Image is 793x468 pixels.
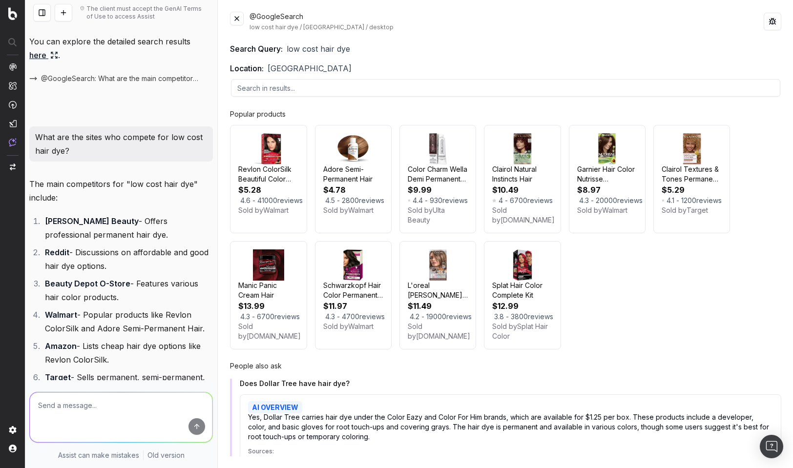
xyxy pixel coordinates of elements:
img: Studio [9,120,17,127]
img: L'oreal Paris Feria Multi-Faceted Shimmering Permanent Hair [422,249,454,281]
span: - [591,196,594,205]
span: - [425,196,428,205]
img: My account [9,445,17,452]
img: Assist [9,138,17,146]
img: Clairol Textures & Tones Permanent Hair [676,133,708,164]
span: 4.2 [410,312,419,322]
span: - [506,312,509,322]
button: @GoogleSearch: What are the main competitors or websites ranking for this query? for "low cost ha... [29,74,213,83]
div: Sold by Walmart [323,205,383,215]
span: low cost hair dye [287,43,350,55]
span: - [505,196,508,205]
h4: Search Query: [230,43,283,55]
img: Splat Hair Color Complete Kit [507,249,538,281]
h4: Color Charm Wella Demi Permanent Hair [408,164,468,184]
img: Activation [9,101,17,109]
img: Analytics [9,63,17,71]
img: Intelligence [9,81,17,90]
span: 4.3 [579,196,589,205]
div: $10.49 [492,184,552,196]
span: - [252,196,255,205]
li: - Discussions on affordable and good hair dye options. [42,245,213,273]
span: 41000 reviews [257,196,303,205]
a: Old version [147,450,185,460]
span: 4.6 [240,196,250,205]
span: - [337,196,340,205]
div: Sold by Splat Hair Color [492,322,552,341]
img: Manic Panic Cream Hair [253,249,284,281]
span: 4.1 [667,196,674,205]
div: $11.49 [408,300,468,312]
span: - [676,196,679,205]
span: [GEOGRAPHIC_DATA] [268,62,352,74]
div: $5.29 [662,184,722,196]
img: Clairol Natural Instincts Hair [507,133,538,164]
p: Assist can make mistakes [58,450,139,460]
div: $5.28 [238,184,298,196]
h4: Splat Hair Color Complete Kit [492,281,552,300]
span: 2800 reviews [342,196,384,205]
strong: Reddit [45,247,69,257]
li: - Features various hair color products. [42,277,213,304]
h4: Clairol Textures & Tones Permanent Hair [662,164,722,184]
span: 3.8 [494,312,504,322]
span: AI OVERVIEW [248,401,302,413]
span: 4 [499,196,503,205]
img: Setting [9,426,17,434]
div: $9.99 [408,184,468,196]
h4: Revlon ColorSilk Beautiful Color Permanent Hair [238,164,298,184]
span: 930 reviews [430,196,468,205]
img: Botify logo [8,7,17,20]
span: - [337,312,340,322]
div: @GoogleSearch [250,12,764,31]
span: 4.5 [325,196,335,205]
div: Sold by [DOMAIN_NAME] [238,322,298,341]
strong: Beauty Depot O-Store [45,279,130,288]
span: 4.3 [325,312,335,322]
p: The main competitors for "low cost hair dye" include: [29,177,213,204]
div: Sold by Target [662,205,722,215]
h4: Garnier Hair Color Nutrisse Nourishing Creme [577,164,637,184]
p: Yes, Dollar Tree carries hair dye under the Color Eazy and Color For Him brands, which are availa... [248,412,773,442]
div: Sold by Walmart [323,322,383,331]
span: 19000 reviews [426,312,472,322]
div: $13.99 [238,300,298,312]
span: 4.3 [240,312,250,322]
h4: Location: [230,62,264,74]
h4: Clairol Natural Instincts Hair [492,164,552,184]
div: $12.99 [492,300,552,312]
p: You can explore the detailed search results . [29,35,213,62]
span: - [252,312,255,322]
li: - Sells permanent, semi-permanent, and root touch-up kits. [42,370,213,398]
input: Search in results... [231,79,780,97]
strong: [PERSON_NAME] Beauty [45,216,139,226]
h4: Does Dollar Tree have hair dye? [240,379,781,388]
span: - [421,312,424,322]
img: Schwarzkopf Hair Color Permanent Keratin [337,249,369,281]
strong: Target [45,372,71,382]
h3: Popular products [230,109,781,119]
h4: Adore Semi-Permanent Hair [323,164,383,184]
span: 4700 reviews [342,312,385,322]
span: 6700 reviews [510,196,553,205]
strong: Amazon [45,341,77,351]
span: 3800 reviews [511,312,553,322]
span: 4.4 [413,196,423,205]
img: Garnier Hair Color Nutrisse Nourishing Creme [591,133,623,164]
div: The client must accept the GenAI Terms of Use to access Assist [86,5,209,20]
h4: Schwarzkopf Hair Color Permanent Keratin [323,281,383,300]
div: Sold by [DOMAIN_NAME] [408,322,468,341]
div: $8.97 [577,184,637,196]
div: $4.78 [323,184,383,196]
div: $11.97 [323,300,383,312]
span: 20000 reviews [596,196,643,205]
div: Sold by Walmart [577,205,637,215]
span: 6700 reviews [257,312,300,322]
img: Adore Semi-Permanent Hair [337,133,369,164]
li: - Lists cheap hair dye options like Revlon ColorSilk. [42,339,213,366]
div: Sold by [DOMAIN_NAME] [492,205,552,225]
h4: L'oreal [PERSON_NAME] Multi-Faceted Shimmering Permanent Hair [408,281,468,300]
div: Sold by Ulta Beauty [408,205,468,225]
li: - Offers professional permanent hair dye. [42,214,213,242]
span: 1200 reviews [681,196,722,205]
